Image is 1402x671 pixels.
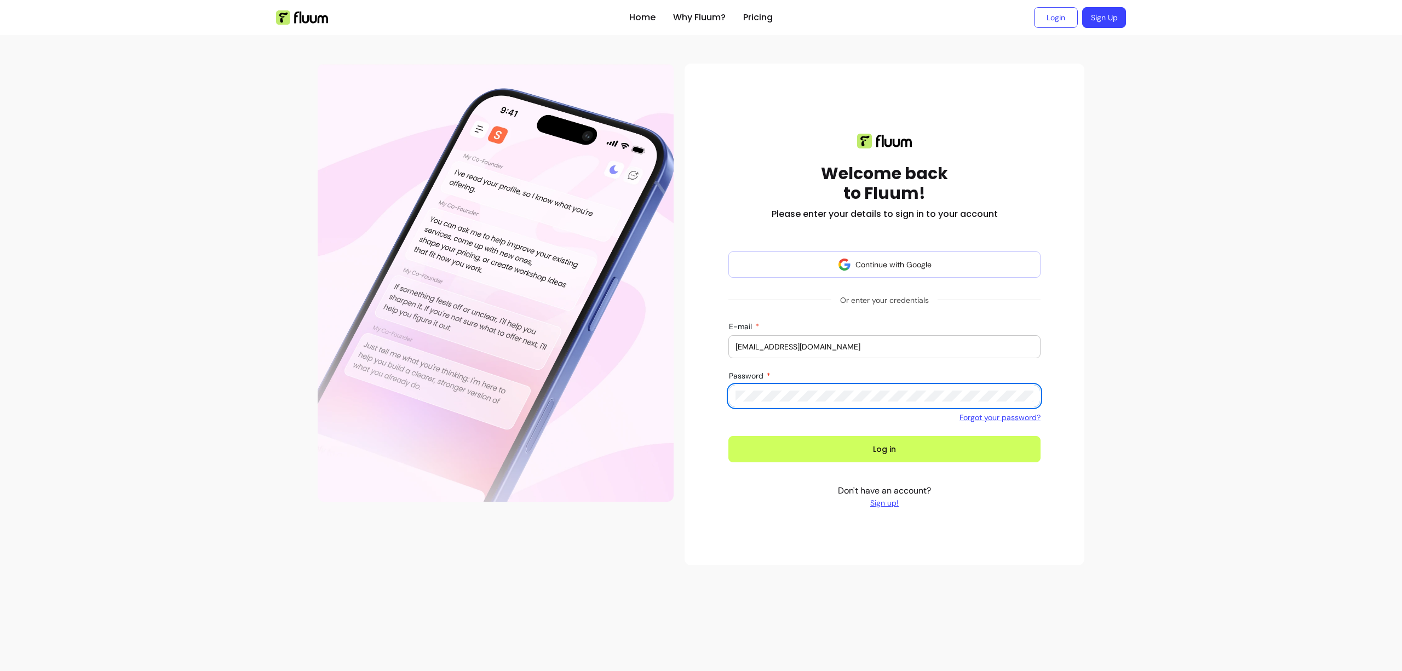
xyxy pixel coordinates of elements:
[838,497,931,508] a: Sign up!
[838,258,851,271] img: avatar
[728,436,1041,462] button: Log in
[729,371,766,381] span: Password
[1082,7,1126,28] a: Sign Up
[736,391,1033,402] input: Password
[629,11,656,24] a: Home
[838,484,931,508] p: Don't have an account?
[318,64,674,502] div: Illustration of Fluum AI Co-Founder on a smartphone, showing AI chat guidance that helps freelanc...
[673,11,726,24] a: Why Fluum?
[736,341,1033,352] input: E-mail
[772,208,998,221] h2: Please enter your details to sign in to your account
[728,251,1041,278] button: Continue with Google
[857,134,912,148] img: Fluum logo
[959,412,1041,423] a: Forgot your password?
[729,322,754,331] span: E-mail
[831,290,938,310] span: Or enter your credentials
[276,10,328,25] img: Fluum Logo
[743,11,773,24] a: Pricing
[1034,7,1078,28] a: Login
[821,164,948,203] h1: Welcome back to Fluum!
